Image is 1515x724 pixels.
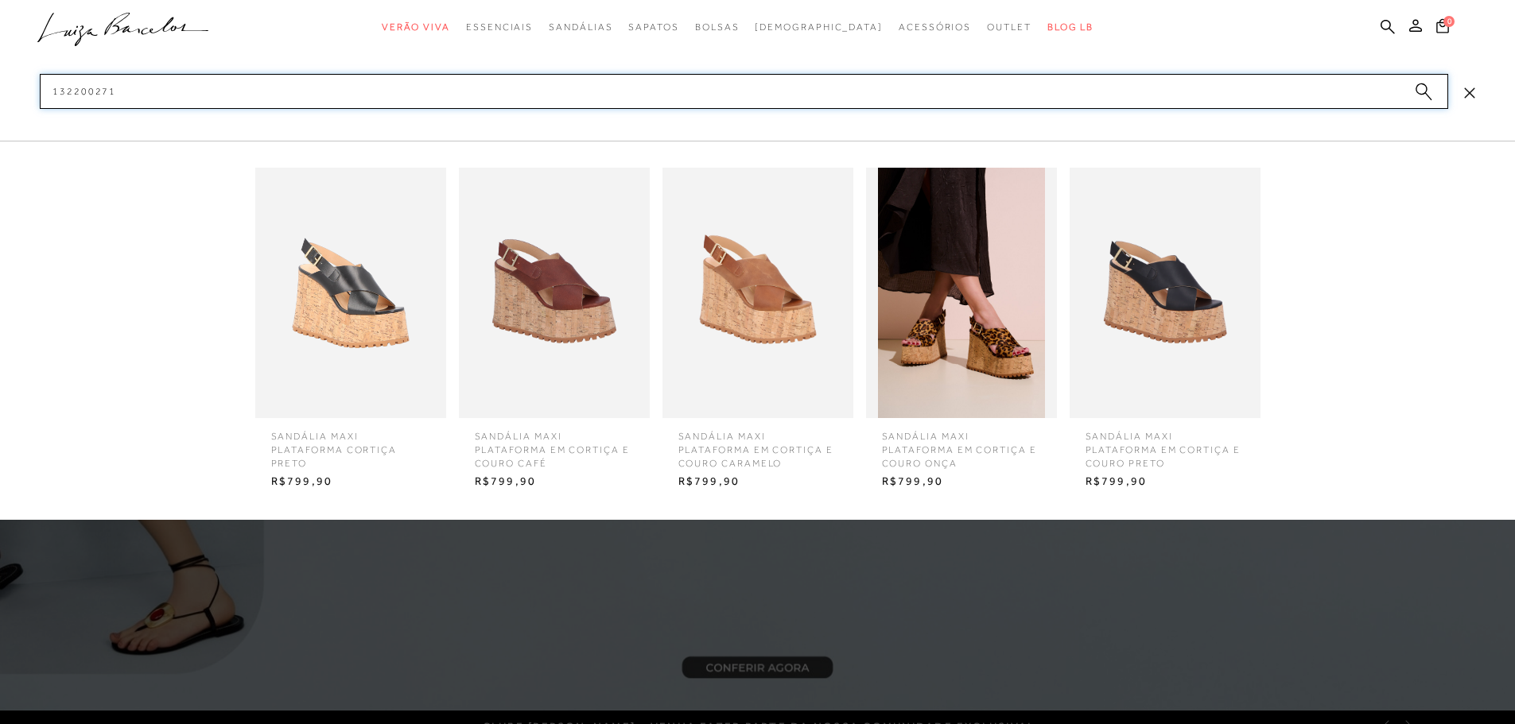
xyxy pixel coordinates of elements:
span: Essenciais [466,21,533,33]
span: SANDÁLIA MAXI PLATAFORMA CORTIÇA PRETO [259,418,442,470]
span: [DEMOGRAPHIC_DATA] [755,21,883,33]
span: SANDÁLIA MAXI PLATAFORMA EM CORTIÇA E COURO CAFÉ [463,418,646,470]
img: SANDÁLIA MAXI PLATAFORMA EM CORTIÇA E COURO PRETO [1070,168,1261,418]
span: BLOG LB [1047,21,1094,33]
span: Bolsas [695,21,740,33]
a: categoryNavScreenReaderText [987,13,1031,42]
img: SANDÁLIA MAXI PLATAFORMA EM CORTIÇA E COURO CARAMELO [662,168,853,418]
span: R$799,90 [1074,470,1257,494]
a: categoryNavScreenReaderText [549,13,612,42]
span: Verão Viva [382,21,450,33]
a: SANDÁLIA MAXI PLATAFORMA CORTIÇA PRETO SANDÁLIA MAXI PLATAFORMA CORTIÇA PRETO R$799,90 [251,168,450,494]
a: BLOG LB [1047,13,1094,42]
span: SANDÁLIA MAXI PLATAFORMA EM CORTIÇA E COURO CARAMELO [666,418,849,470]
span: Acessórios [899,21,971,33]
a: SANDÁLIA MAXI PLATAFORMA EM CORTIÇA E COURO CAFÉ SANDÁLIA MAXI PLATAFORMA EM CORTIÇA E COURO CAFÉ... [455,168,654,494]
a: SANDÁLIA MAXI PLATAFORMA EM CORTIÇA E COURO ONÇA SANDÁLIA MAXI PLATAFORMA EM CORTIÇA E COURO ONÇA... [862,168,1061,494]
span: 0 [1443,16,1455,27]
span: R$799,90 [463,470,646,494]
a: SANDÁLIA MAXI PLATAFORMA EM CORTIÇA E COURO CARAMELO SANDÁLIA MAXI PLATAFORMA EM CORTIÇA E COURO ... [658,168,857,494]
span: Outlet [987,21,1031,33]
button: 0 [1431,17,1454,39]
span: R$799,90 [259,470,442,494]
input: Buscar. [40,74,1448,109]
span: Sapatos [628,21,678,33]
span: Sandálias [549,21,612,33]
span: SANDÁLIA MAXI PLATAFORMA EM CORTIÇA E COURO PRETO [1074,418,1257,470]
img: SANDÁLIA MAXI PLATAFORMA CORTIÇA PRETO [255,168,446,418]
a: categoryNavScreenReaderText [382,13,450,42]
a: categoryNavScreenReaderText [695,13,740,42]
a: noSubCategoriesText [755,13,883,42]
a: categoryNavScreenReaderText [466,13,533,42]
span: R$799,90 [870,470,1053,494]
a: categoryNavScreenReaderText [899,13,971,42]
a: categoryNavScreenReaderText [628,13,678,42]
img: SANDÁLIA MAXI PLATAFORMA EM CORTIÇA E COURO CAFÉ [459,168,650,418]
img: SANDÁLIA MAXI PLATAFORMA EM CORTIÇA E COURO ONÇA [866,168,1057,418]
span: R$799,90 [666,470,849,494]
span: SANDÁLIA MAXI PLATAFORMA EM CORTIÇA E COURO ONÇA [870,418,1053,470]
a: SANDÁLIA MAXI PLATAFORMA EM CORTIÇA E COURO PRETO SANDÁLIA MAXI PLATAFORMA EM CORTIÇA E COURO PRE... [1066,168,1264,494]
